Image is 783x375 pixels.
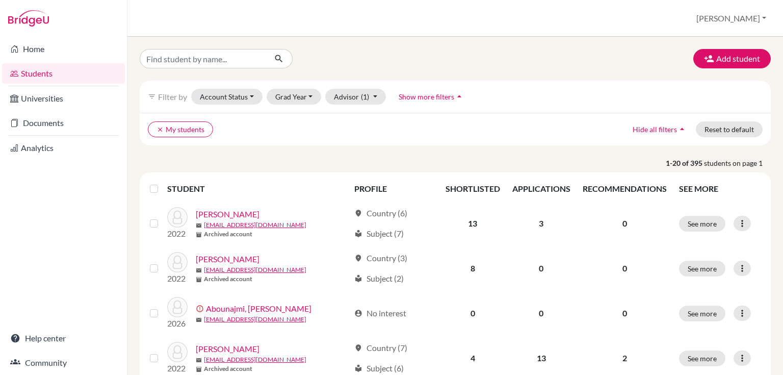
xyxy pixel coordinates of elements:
button: See more [679,216,725,232]
a: [PERSON_NAME] [196,343,259,355]
button: Add student [693,49,771,68]
span: local_library [354,364,362,372]
div: Subject (2) [354,272,404,285]
p: 0 [583,307,667,319]
a: [EMAIL_ADDRESS][DOMAIN_NAME] [204,220,306,230]
p: 2022 [167,228,188,240]
span: local_library [354,274,362,283]
p: 2026 [167,317,188,330]
span: inventory_2 [196,277,202,283]
i: arrow_drop_up [454,91,464,102]
td: 13 [439,201,506,246]
button: Hide all filtersarrow_drop_up [624,121,696,137]
span: inventory_2 [196,366,202,372]
span: mail [196,267,202,273]
span: local_library [354,230,362,238]
b: Archived account [204,364,252,373]
th: PROFILE [348,177,439,201]
img: Bridge-U [8,10,49,27]
a: Community [2,353,125,373]
strong: 1-20 of 395 [666,158,704,168]
th: STUDENT [167,177,348,201]
td: 3 [506,201,577,246]
div: Country (3) [354,252,407,264]
span: error_outline [196,305,206,313]
button: Account Status [191,89,263,105]
button: Grad Year [267,89,322,105]
th: SEE MORE [673,177,767,201]
img: Abdelaziz, Maryam [167,207,188,228]
span: mail [196,357,202,363]
img: Abramo, Eliot [167,342,188,362]
button: clearMy students [148,121,213,137]
td: 0 [506,246,577,291]
i: filter_list [148,92,156,101]
th: SHORTLISTED [439,177,506,201]
img: Abounajmi, Amirhossein [167,297,188,317]
a: Help center [2,328,125,348]
a: [EMAIL_ADDRESS][DOMAIN_NAME] [204,355,306,364]
i: clear [156,126,164,133]
span: location_on [354,254,362,262]
p: 2 [583,352,667,364]
span: location_on [354,344,362,352]
button: Advisor(1) [325,89,386,105]
p: 0 [583,217,667,230]
div: Subject (6) [354,362,404,374]
span: students on page 1 [704,158,771,168]
span: account_circle [354,309,362,317]
td: 0 [439,291,506,336]
td: 8 [439,246,506,291]
th: RECOMMENDATIONS [577,177,673,201]
a: [EMAIL_ADDRESS][DOMAIN_NAME] [204,315,306,324]
button: See more [679,261,725,277]
a: Students [2,63,125,84]
a: [PERSON_NAME] [196,253,259,265]
span: Show more filters [399,92,454,101]
button: See more [679,351,725,366]
span: Hide all filters [633,125,677,134]
td: 0 [506,291,577,336]
div: Country (7) [354,342,407,354]
th: APPLICATIONS [506,177,577,201]
button: See more [679,306,725,321]
a: Documents [2,113,125,133]
p: 0 [583,262,667,274]
a: [EMAIL_ADDRESS][DOMAIN_NAME] [204,265,306,274]
span: mail [196,222,202,229]
p: 2022 [167,362,188,374]
b: Archived account [204,274,252,284]
button: [PERSON_NAME] [692,9,771,28]
button: Show more filtersarrow_drop_up [390,89,473,105]
b: Archived account [204,230,252,239]
input: Find student by name... [140,49,266,68]
span: inventory_2 [196,232,202,238]
a: Analytics [2,138,125,158]
a: Universities [2,88,125,109]
div: No interest [354,307,406,319]
div: Subject (7) [354,228,404,240]
span: (1) [361,92,369,101]
span: mail [196,317,202,323]
a: [PERSON_NAME] [196,208,259,220]
button: Reset to default [696,121,763,137]
div: Country (6) [354,207,407,219]
img: Abdel Massih, Georgina [167,252,188,272]
a: Abounajmi, [PERSON_NAME] [206,303,311,315]
i: arrow_drop_up [677,124,687,134]
span: location_on [354,209,362,217]
span: Filter by [158,92,187,102]
p: 2022 [167,272,188,285]
a: Home [2,39,125,59]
